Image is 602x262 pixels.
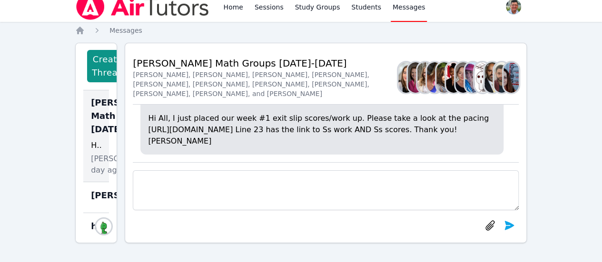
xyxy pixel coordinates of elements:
img: Rebecca Miller [408,62,423,93]
h2: [PERSON_NAME] Math Groups [DATE]-[DATE] [133,57,398,70]
img: Sandra Davis [417,62,433,93]
img: Johnicia Haynes [446,62,461,93]
span: [PERSON_NAME]/[PERSON_NAME] [91,189,253,202]
img: Bernard Estephan [484,62,500,93]
div: hiMIA SERRATO [83,213,109,244]
nav: Breadcrumb [75,26,527,35]
img: Sarah Benzinger [398,62,414,93]
p: Hi All, I just placed our week #1 exit slip scores/work up. Please take a look at the pacing [URL... [148,113,495,147]
div: [PERSON_NAME] Math Groups [DATE]-[DATE]Sarah BenzingerRebecca MillerSandra DavisAlexis AsiamaDian... [83,90,109,182]
img: Leah Hoff [503,62,519,93]
span: hi [91,220,100,233]
img: MIA SERRATO [96,219,111,234]
div: Hi All, I just placed our week #1 exit slip scores/work up. Please take a look at the pacing [URL... [91,140,101,151]
span: Messages [109,27,142,34]
span: [PERSON_NAME] Math Groups [DATE]-[DATE] [91,96,170,136]
div: [PERSON_NAME]/[PERSON_NAME]Joyce Law [83,182,109,213]
button: Create Thread [87,50,128,82]
div: [PERSON_NAME], [PERSON_NAME], [PERSON_NAME], [PERSON_NAME], [PERSON_NAME], [PERSON_NAME], [PERSON... [133,70,398,98]
img: Megan Nepshinsky [465,62,480,93]
img: Diaa Walweel [494,62,509,93]
span: [PERSON_NAME], a day ago [91,153,161,176]
img: Diana Carle [436,62,452,93]
a: Messages [109,26,142,35]
img: Michelle Dalton [455,62,471,93]
span: Messages [393,2,425,12]
img: Joyce Law [474,62,490,93]
img: Alexis Asiama [427,62,442,93]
